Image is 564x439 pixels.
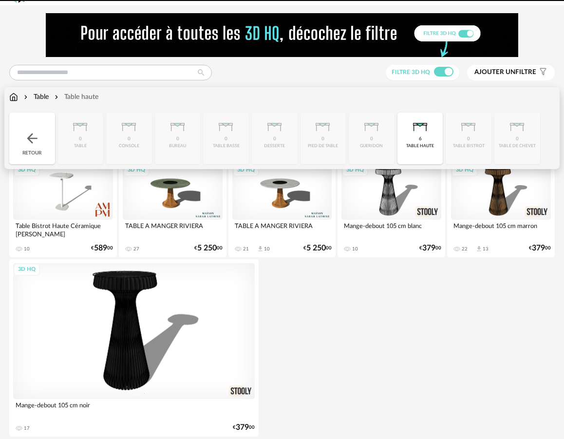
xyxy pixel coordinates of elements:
div: 3D HQ [123,164,150,176]
span: Download icon [257,245,264,252]
div: 22 [462,246,468,252]
div: € 00 [233,424,255,431]
span: 5 250 [306,245,326,251]
div: Mange-debout 105 cm noir [13,399,255,419]
span: Download icon [475,245,483,252]
span: 589 [94,245,107,251]
div: Mange-debout 105 cm marron [451,220,551,239]
div: 3D HQ [342,164,368,176]
img: svg+xml;base64,PHN2ZyB3aWR0aD0iMTYiIGhlaWdodD0iMTYiIHZpZXdCb3g9IjAgMCAxNiAxNiIgZmlsbD0ibm9uZSIgeG... [22,92,30,102]
div: € 00 [419,245,441,251]
div: € 00 [303,245,332,251]
a: 3D HQ Mange-debout 105 cm marron 22 Download icon 13 €37900 [447,160,555,257]
div: TABLE A MANGER RIVIERA [123,220,223,239]
div: € 00 [529,245,551,251]
a: 3D HQ Table Bistrot Haute Céramique [PERSON_NAME] 10 €58900 [9,160,117,257]
div: 10 [264,246,270,252]
div: Table Bistrot Haute Céramique [PERSON_NAME] [13,220,113,239]
div: 13 [483,246,489,252]
span: 379 [532,245,545,251]
div: Table [22,92,49,102]
button: Ajouter unfiltre Filter icon [467,65,555,80]
div: table haute [406,143,434,149]
div: Mange-debout 105 cm blanc [341,220,441,239]
div: 27 [133,246,139,252]
div: € 00 [194,245,223,251]
span: 379 [236,424,249,431]
div: 10 [24,246,30,252]
span: Filtre 3D HQ [392,69,430,75]
div: 3D HQ [233,164,259,176]
div: 3D HQ [14,164,40,176]
div: 3D HQ [451,164,478,176]
img: svg+xml;base64,PHN2ZyB3aWR0aD0iMjQiIGhlaWdodD0iMjQiIHZpZXdCb3g9IjAgMCAyNCAyNCIgZmlsbD0ibm9uZSIgeG... [24,131,40,146]
div: 17 [24,425,30,431]
span: Filter icon [536,68,547,76]
img: FILTRE%20HQ%20NEW_V1%20(4).gif [46,13,518,57]
a: 3D HQ TABLE A MANGER RIVIERA 27 €5 25000 [119,160,226,257]
div: Retour [9,113,55,164]
span: filtre [474,68,536,76]
span: 379 [422,245,435,251]
div: 6 [419,136,422,142]
span: Ajouter un [474,69,515,76]
div: € 00 [91,245,113,251]
a: 3D HQ Mange-debout 105 cm noir 17 €37900 [9,259,259,437]
img: svg+xml;base64,PHN2ZyB3aWR0aD0iMTYiIGhlaWdodD0iMTciIHZpZXdCb3g9IjAgMCAxNiAxNyIgZmlsbD0ibm9uZSIgeG... [9,92,18,102]
a: 3D HQ TABLE A MANGER RIVIERA 21 Download icon 10 €5 25000 [228,160,336,257]
div: TABLE A MANGER RIVIERA [232,220,332,239]
span: 5 250 [197,245,217,251]
a: 3D HQ Mange-debout 105 cm blanc 10 €37900 [338,160,445,257]
div: 3D HQ [14,264,40,276]
div: 21 [243,246,249,252]
img: Table.png [409,113,432,136]
div: 10 [352,246,358,252]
